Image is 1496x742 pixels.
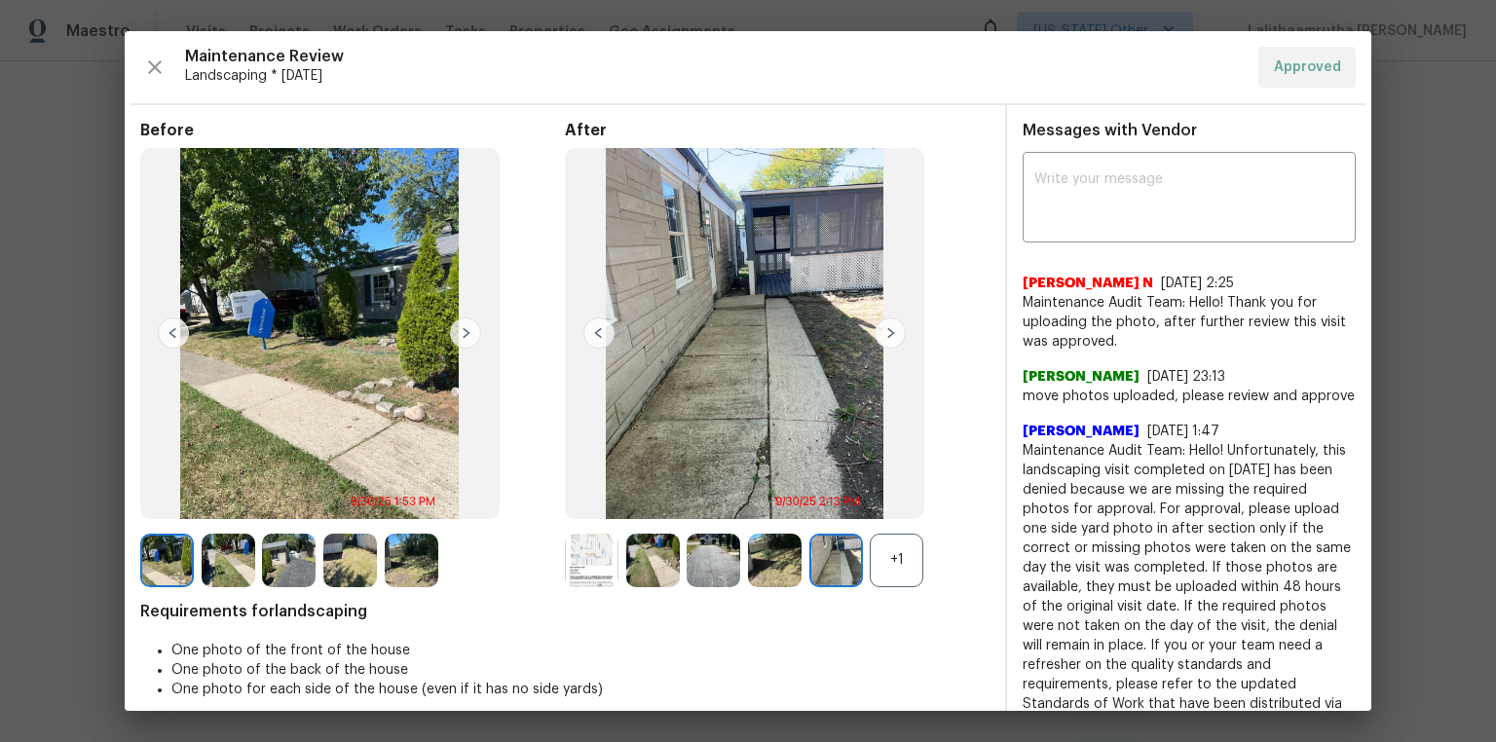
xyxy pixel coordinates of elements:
[450,317,481,349] img: right-chevron-button-url
[1147,370,1225,384] span: [DATE] 23:13
[1023,274,1153,293] span: [PERSON_NAME] N
[1161,277,1234,290] span: [DATE] 2:25
[171,660,990,680] li: One photo of the back of the house
[1023,293,1356,352] span: Maintenance Audit Team: Hello! Thank you for uploading the photo, after further review this visit...
[565,121,990,140] span: After
[185,47,1243,66] span: Maintenance Review
[1023,123,1197,138] span: Messages with Vendor
[1023,441,1356,733] span: Maintenance Audit Team: Hello! Unfortunately, this landscaping visit completed on [DATE] has been...
[1147,425,1219,438] span: [DATE] 1:47
[171,641,990,660] li: One photo of the front of the house
[1023,387,1356,406] span: move photos uploaded, please review and approve
[1023,367,1140,387] span: [PERSON_NAME]
[140,121,565,140] span: Before
[1023,422,1140,441] span: [PERSON_NAME]
[158,317,189,349] img: left-chevron-button-url
[875,317,906,349] img: right-chevron-button-url
[583,317,615,349] img: left-chevron-button-url
[140,602,990,621] span: Requirements for landscaping
[185,66,1243,86] span: Landscaping * [DATE]
[870,534,923,587] div: +1
[171,680,990,699] li: One photo for each side of the house (even if it has no side yards)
